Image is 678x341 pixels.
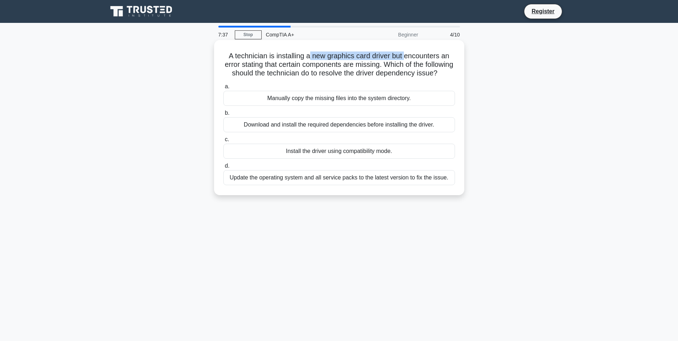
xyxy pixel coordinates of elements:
[262,28,360,42] div: CompTIA A+
[225,83,229,89] span: a.
[235,30,262,39] a: Stop
[422,28,464,42] div: 4/10
[223,117,455,132] div: Download and install the required dependencies before installing the driver.
[527,7,559,16] a: Register
[225,136,229,142] span: c.
[360,28,422,42] div: Beginner
[223,51,456,78] h5: A technician is installing a new graphics card driver but encounters an error stating that certai...
[223,91,455,106] div: Manually copy the missing files into the system directory.
[223,170,455,185] div: Update the operating system and all service packs to the latest version to fix the issue.
[225,110,229,116] span: b.
[225,163,229,169] span: d.
[214,28,235,42] div: 7:37
[223,144,455,159] div: Install the driver using compatibility mode.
